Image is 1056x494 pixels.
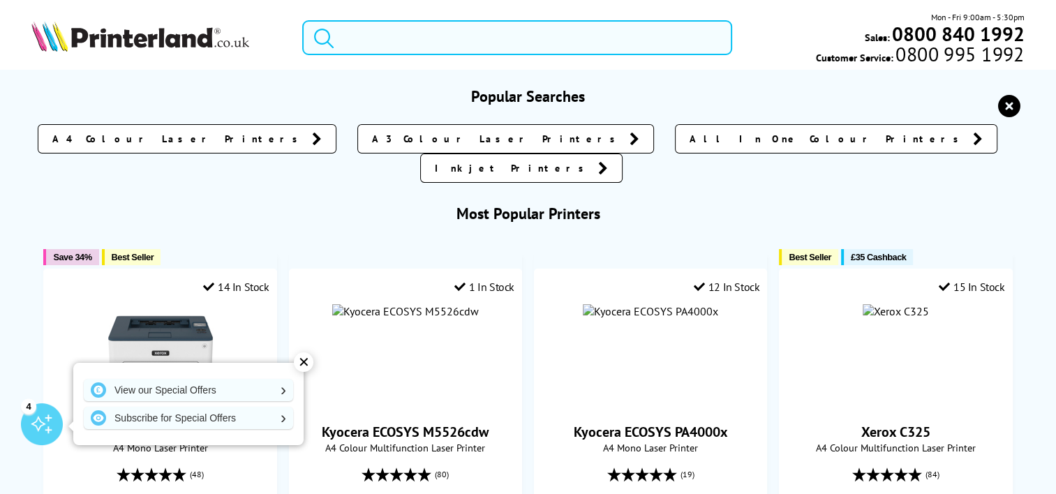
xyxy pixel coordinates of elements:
span: Inkjet Printers [435,161,591,175]
span: Best Seller [112,252,154,262]
a: Subscribe for Special Offers [84,407,293,429]
input: Search product or brand [302,20,732,55]
span: A4 Mono Laser Printer [542,441,759,454]
span: Best Seller [789,252,831,262]
span: (19) [681,461,694,488]
div: 15 In Stock [939,280,1004,294]
span: (48) [190,461,204,488]
button: Save 34% [43,249,98,265]
span: A4 Mono Laser Printer [51,441,269,454]
img: Kyocera ECOSYS PA4000x [583,304,718,318]
a: Inkjet Printers [420,154,623,183]
a: Kyocera ECOSYS PA4000x [574,423,728,441]
span: Customer Service: [816,47,1024,64]
a: View our Special Offers [84,379,293,401]
span: A3 Colour Laser Printers [372,132,623,146]
img: Printerland Logo [31,21,249,52]
div: 1 In Stock [454,280,514,294]
span: Sales: [865,31,890,44]
span: All In One Colour Printers [690,132,966,146]
span: 0800 995 1992 [893,47,1024,61]
a: Xerox C325 [861,423,930,441]
span: A4 Colour Multifunction Laser Printer [787,441,1004,454]
img: Kyocera ECOSYS M5526cdw [332,304,479,318]
a: All In One Colour Printers [675,124,997,154]
img: Xerox C325 [863,304,929,318]
a: Kyocera ECOSYS M5526cdw [322,423,489,441]
button: Best Seller [779,249,838,265]
span: £35 Cashback [851,252,906,262]
h3: Popular Searches [31,87,1024,106]
a: 0800 840 1992 [890,27,1025,40]
span: A4 Colour Multifunction Laser Printer [297,441,514,454]
span: A4 Colour Laser Printers [52,132,305,146]
div: ✕ [294,352,313,372]
h3: Most Popular Printers [31,204,1024,223]
div: 4 [21,398,36,414]
button: Best Seller [102,249,161,265]
img: Xerox B230 [108,304,213,409]
a: Printerland Logo [31,21,285,54]
span: Mon - Fri 9:00am - 5:30pm [931,10,1025,24]
button: £35 Cashback [841,249,913,265]
div: 12 In Stock [694,280,759,294]
div: 14 In Stock [203,280,269,294]
a: A3 Colour Laser Printers [357,124,654,154]
a: A4 Colour Laser Printers [38,124,336,154]
span: (84) [925,461,939,488]
span: Save 34% [53,252,91,262]
b: 0800 840 1992 [892,21,1025,47]
span: (80) [435,461,449,488]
